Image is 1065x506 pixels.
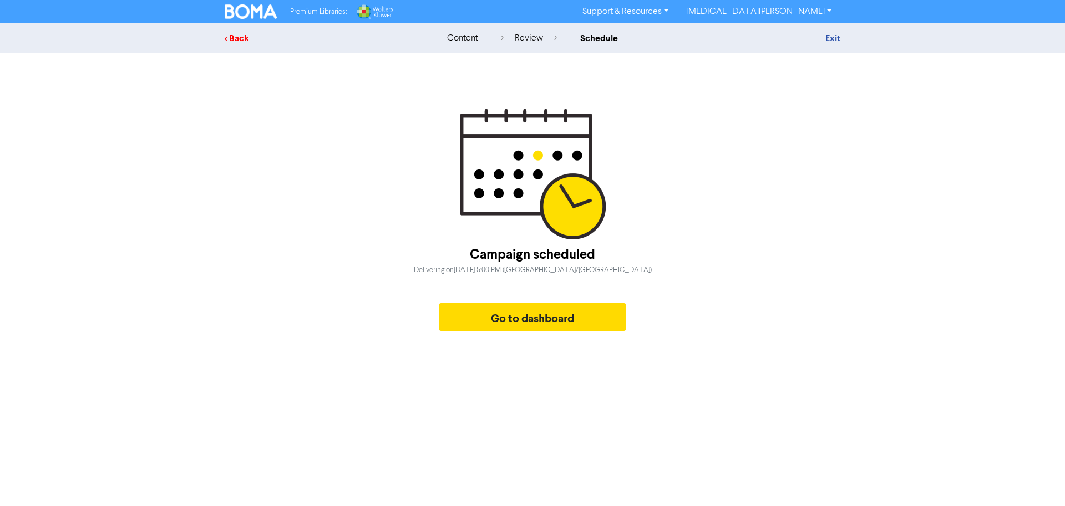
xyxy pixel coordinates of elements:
img: BOMA Logo [225,4,277,19]
div: Delivering on [DATE] 5:00 PM ([GEOGRAPHIC_DATA]/[GEOGRAPHIC_DATA]) [414,265,652,275]
div: Campaign scheduled [470,245,595,265]
img: Wolters Kluwer [356,4,393,19]
a: [MEDICAL_DATA][PERSON_NAME] [677,3,840,21]
div: < Back [225,32,419,45]
button: Go to dashboard [439,303,626,331]
span: Premium Libraries: [290,8,347,16]
div: content [447,32,478,45]
a: Exit [825,33,840,44]
iframe: Chat Widget [1010,453,1065,506]
div: schedule [580,32,618,45]
img: Scheduled [460,109,606,239]
div: review [501,32,557,45]
a: Support & Resources [574,3,677,21]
